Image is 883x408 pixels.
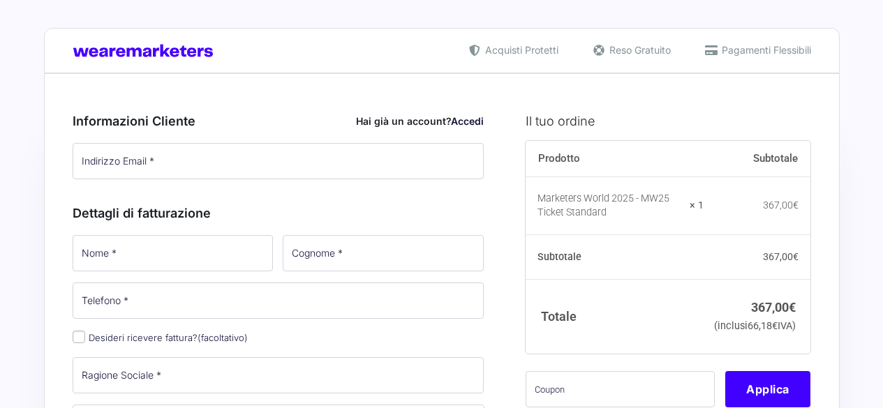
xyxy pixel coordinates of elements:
bdi: 367,00 [763,251,799,262]
bdi: 367,00 [751,300,796,315]
th: Totale [526,279,704,354]
h3: Dettagli di fatturazione [73,204,484,222]
h3: Il tuo ordine [526,112,810,130]
span: € [793,251,799,262]
span: € [772,320,778,332]
span: Pagamenti Flessibili [718,43,811,57]
a: Accedi [451,115,484,127]
span: Reso Gratuito [606,43,671,57]
input: Indirizzo Email * [73,143,484,179]
th: Subtotale [704,141,811,177]
input: Desideri ricevere fattura?(facoltativo) [73,331,85,343]
span: Acquisti Protetti [482,43,558,57]
h3: Informazioni Cliente [73,112,484,130]
bdi: 367,00 [763,199,799,211]
span: € [793,199,799,211]
small: (inclusi IVA) [714,320,796,332]
span: 66,18 [748,320,778,332]
button: Applica [725,371,810,407]
strong: × 1 [690,199,704,213]
label: Desideri ricevere fattura? [73,332,248,343]
div: Hai già un account? [356,114,484,128]
span: € [789,300,796,315]
th: Prodotto [526,141,704,177]
input: Telefono * [73,282,484,319]
input: Nome * [73,235,274,271]
span: (facoltativo) [198,332,248,343]
input: Cognome * [283,235,484,271]
input: Ragione Sociale * [73,357,484,393]
input: Coupon [526,371,715,407]
td: Marketers World 2025 - MW25 Ticket Standard [526,177,704,235]
th: Subtotale [526,235,704,280]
